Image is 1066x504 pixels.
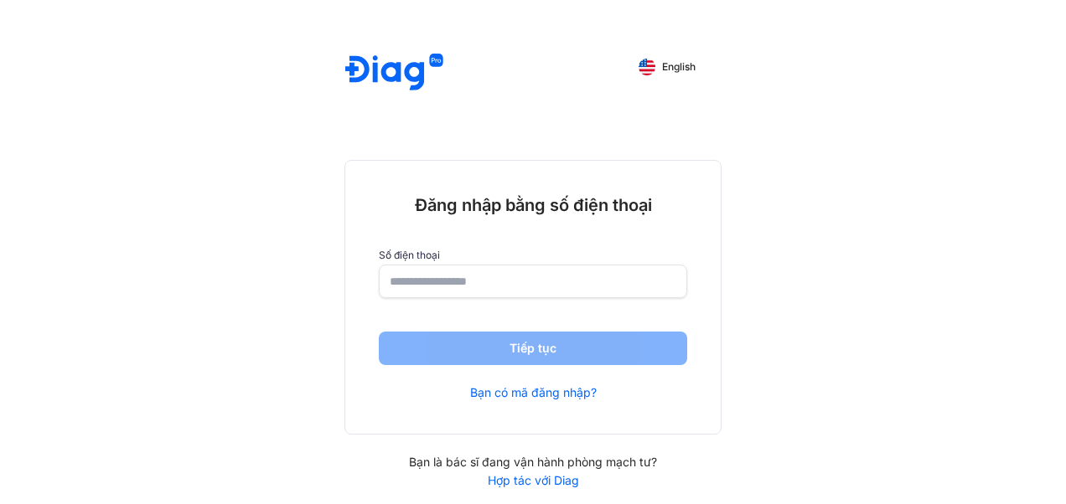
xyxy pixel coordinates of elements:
div: Đăng nhập bằng số điện thoại [379,194,687,216]
a: Hợp tác với Diag [344,473,722,488]
button: English [627,54,707,80]
a: Bạn có mã đăng nhập? [470,385,597,400]
img: English [639,59,655,75]
label: Số điện thoại [379,249,687,261]
div: Bạn là bác sĩ đang vận hành phòng mạch tư? [344,455,722,470]
button: Tiếp tục [379,332,687,365]
img: logo [345,54,443,93]
span: English [662,61,696,73]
